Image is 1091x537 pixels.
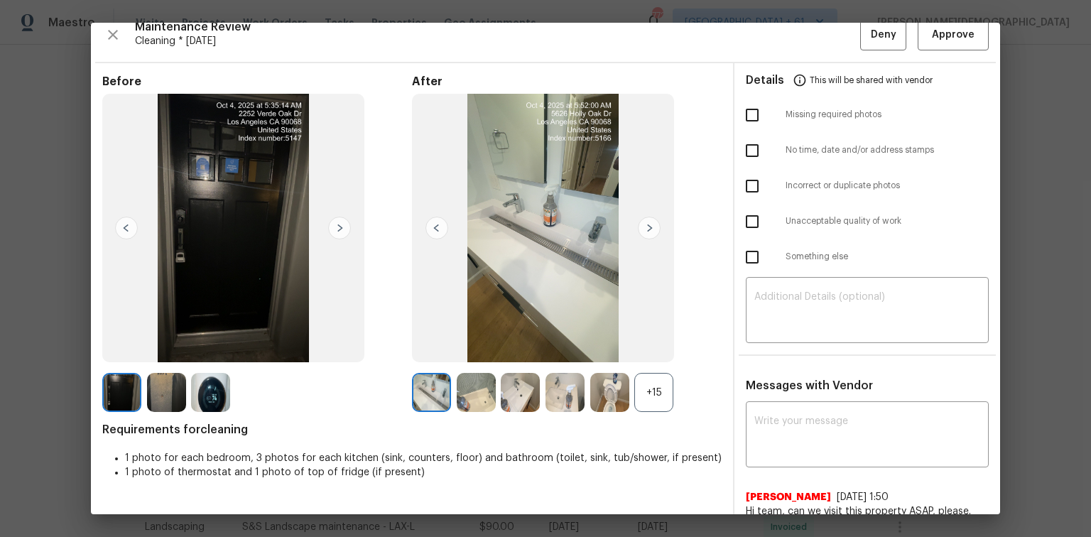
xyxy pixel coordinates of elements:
div: Something else [734,239,1000,275]
div: No time, date and/or address stamps [734,133,1000,168]
span: Unacceptable quality of work [786,215,989,227]
img: left-chevron-button-url [425,217,448,239]
span: [PERSON_NAME] [746,490,831,504]
span: Cleaning * [DATE] [135,34,860,48]
li: 1 photo of thermostat and 1 photo of top of fridge (if present) [125,465,722,479]
span: Something else [786,251,989,263]
span: Hi team, can we visit this property ASAP, please. [746,504,989,519]
div: Unacceptable quality of work [734,204,1000,239]
img: right-chevron-button-url [638,217,661,239]
span: Maintenance Review [135,20,860,34]
button: Approve [918,20,989,50]
span: Approve [932,26,975,44]
span: Incorrect or duplicate photos [786,180,989,192]
div: Incorrect or duplicate photos [734,168,1000,204]
span: [DATE] 1:50 [837,492,889,502]
span: After [412,75,722,89]
span: Details [746,63,784,97]
span: Requirements for cleaning [102,423,722,437]
div: +15 [634,373,673,412]
img: right-chevron-button-url [328,217,351,239]
span: No time, date and/or address stamps [786,144,989,156]
span: This will be shared with vendor [810,63,933,97]
li: 1 photo for each bedroom, 3 photos for each kitchen (sink, counters, floor) and bathroom (toilet,... [125,451,722,465]
span: Messages with Vendor [746,380,873,391]
span: Missing required photos [786,109,989,121]
div: Missing required photos [734,97,1000,133]
span: Deny [871,26,896,44]
span: Before [102,75,412,89]
button: Deny [860,20,906,50]
img: left-chevron-button-url [115,217,138,239]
